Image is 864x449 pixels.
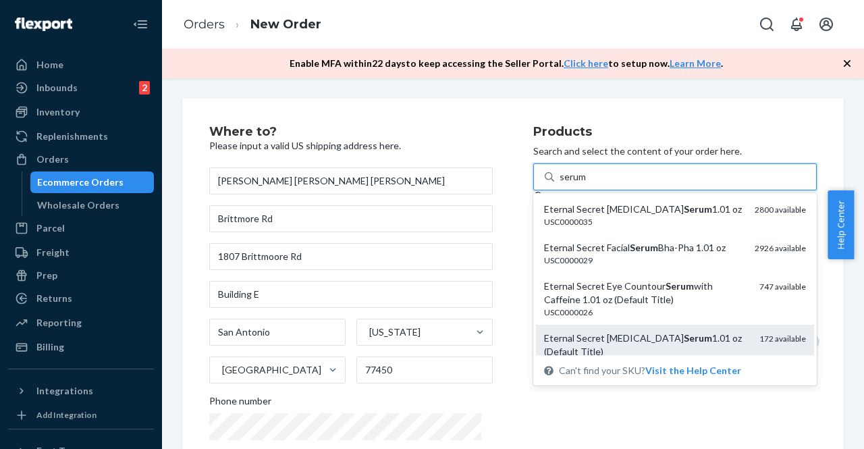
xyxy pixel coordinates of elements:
div: Add Integration [36,409,97,421]
div: [GEOGRAPHIC_DATA] [222,363,321,377]
div: Wholesale Orders [37,199,119,212]
a: Replenishments [8,126,154,147]
div: Reporting [36,316,82,329]
div: Replenishments [36,130,108,143]
a: Ecommerce Orders [30,171,155,193]
h2: Products [533,126,817,139]
a: Freight [8,242,154,263]
a: Parcel [8,217,154,239]
div: Ecommerce Orders [37,176,124,189]
button: Open account menu [813,11,840,38]
input: Street Address [209,243,493,270]
span: Phone number [209,394,271,413]
a: New Order [250,17,321,32]
a: Wholesale Orders [30,194,155,216]
div: Integrations [36,384,93,398]
input: City [209,319,346,346]
span: Soporte [27,9,75,22]
p: Please input a valid US shipping address here. [209,139,493,153]
em: Serum [630,242,658,253]
span: 747 available [759,282,806,292]
input: Street Address 2 (Optional) [209,281,493,308]
input: Company Name [209,205,493,232]
a: Inbounds2 [8,77,154,99]
div: Inventory [36,105,80,119]
input: Eternal Secret [MEDICAL_DATA]Serum1.01 ozUSC00000352800 availableEternal Secret FacialSerumBha-Ph... [560,170,589,184]
div: 2 [139,81,150,95]
div: Inbounds [36,81,78,95]
button: Close Navigation [127,11,154,38]
a: Add Integration [8,407,154,423]
span: 2926 available [755,243,806,253]
input: First & Last Name [209,167,493,194]
a: Returns [8,288,154,309]
div: USC0000026 [544,307,749,318]
ol: breadcrumbs [173,5,332,45]
a: Click here [564,57,608,69]
input: [US_STATE] [368,325,369,339]
a: Reporting [8,312,154,334]
span: Can't find your SKU? [559,364,741,377]
a: Inventory [8,101,154,123]
p: Enable MFA within 22 days to keep accessing the Seller Portal. to setup now. . [290,57,723,70]
button: Open notifications [783,11,810,38]
div: Billing [36,340,64,354]
div: Parcel [36,221,65,235]
span: 172 available [759,334,806,344]
em: Serum [684,332,712,344]
div: Returns [36,292,72,305]
a: Billing [8,336,154,358]
em: Serum [684,203,712,215]
a: Orders [8,149,154,170]
button: Integrations [8,380,154,402]
div: Inbound each SKU in 5 or more boxes to maximize your Fast Tag coverage [533,190,817,262]
input: ZIP Code [356,356,493,384]
div: [US_STATE] [369,325,421,339]
img: Flexport logo [15,18,72,31]
div: Home [36,58,63,72]
div: USC0000029 [544,255,744,266]
button: Help Center [828,190,854,259]
a: Orders [184,17,225,32]
a: Prep [8,265,154,286]
p: Search and select the content of your order here. [533,144,817,158]
a: Home [8,54,154,76]
div: Prep [36,269,57,282]
div: Eternal Secret Eye Countour with Caffeine 1.01 oz (Default Title) [544,280,749,307]
em: Serum [666,280,694,292]
input: [GEOGRAPHIC_DATA] [221,363,222,377]
div: USC0000035 [544,216,744,228]
span: 2800 available [755,205,806,215]
h2: Where to? [209,126,493,139]
a: Learn More [670,57,721,69]
div: Eternal Secret Facial Bha-Pha 1.01 oz [544,241,744,255]
div: Eternal Secret [MEDICAL_DATA] 1.01 oz (Default Title) [544,332,749,359]
div: Eternal Secret [MEDICAL_DATA] 1.01 oz [544,203,744,216]
button: Open Search Box [753,11,780,38]
button: Eternal Secret [MEDICAL_DATA]Serum1.01 ozUSC00000352800 availableEternal Secret FacialSerumBha-Ph... [645,364,741,377]
div: Orders [36,153,69,166]
div: Freight [36,246,70,259]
